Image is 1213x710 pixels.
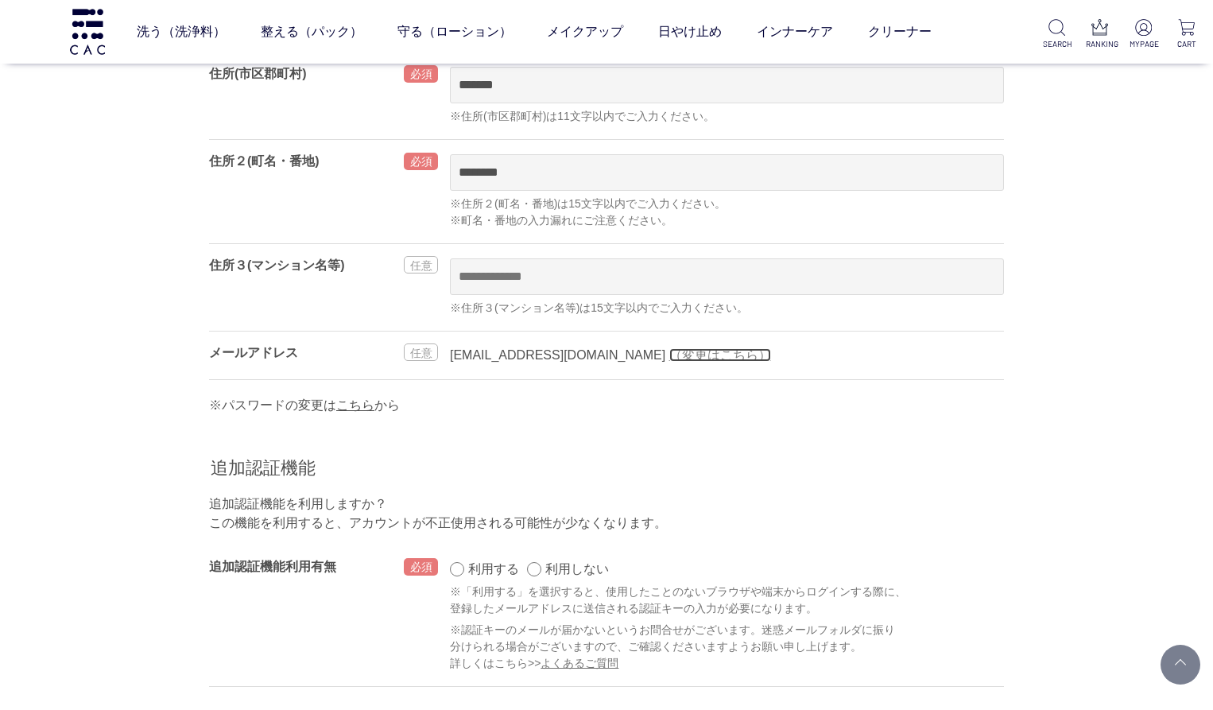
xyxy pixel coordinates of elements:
label: 住所３(マンション名等) [209,258,345,272]
label: 追加認証機能利用有無 [209,560,336,573]
a: よくあるご質問 [541,657,618,669]
a: SEARCH [1043,19,1071,50]
p: 追加認証機能を利用しますか？ この機能を利用すると、アカウントが不正使用される可能性が少なくなります。 [209,495,1004,533]
a: MYPAGE [1130,19,1157,50]
a: 日やけ止め [658,10,722,54]
a: こちら [336,398,374,412]
img: logo [68,9,107,54]
p: MYPAGE [1130,38,1157,50]
a: クリーナー [868,10,932,54]
p: ※パスワードの変更は から [209,380,1004,415]
a: （変更はこちら） [669,348,771,362]
a: CART [1172,19,1200,50]
a: メイクアップ [547,10,623,54]
p: RANKING [1086,38,1114,50]
p: CART [1172,38,1200,50]
div: ※住所２(町名・番地)は15文字以内でご入力ください。 ※町名・番地の入力漏れにご注意ください。 [450,196,1004,229]
label: 利用する [468,562,519,576]
span: [EMAIL_ADDRESS][DOMAIN_NAME] [450,348,665,362]
label: 住所２(町名・番地) [209,154,320,168]
p: 追加認証機能 [209,455,1004,485]
div: ※認証キーのメールが届かないというお問合せがございます。迷惑メールフォルダに振り 分けられる場合がございますので、ご確認くださいますようお願い申し上げます。 詳しくはこちら>> [450,622,1004,672]
a: 洗う（洗浄料） [137,10,226,54]
label: メールアドレス [209,346,298,359]
label: 利用しない [545,562,609,576]
div: ※住所(市区郡町村)は11文字以内でご入力ください。 [450,108,1004,125]
a: 守る（ローション） [397,10,512,54]
p: SEARCH [1043,38,1071,50]
div: ※住所３(マンション名等)は15文字以内でご入力ください。 [450,300,1004,316]
div: ※「利用する」を選択すると、使用したことのないブラウザや端末からログインする際に、 登録したメールアドレスに送信される認証キーの入力が必要になります。 [450,584,1004,617]
a: RANKING [1086,19,1114,50]
a: 整える（パック） [261,10,362,54]
a: インナーケア [757,10,833,54]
